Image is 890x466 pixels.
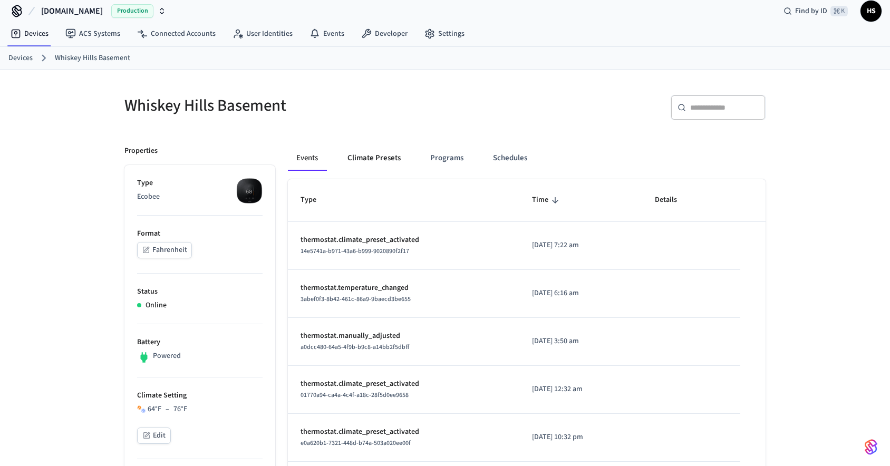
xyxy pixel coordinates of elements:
span: Details [655,192,691,208]
div: 64 °F 76 °F [148,404,187,415]
a: Events [301,24,353,43]
a: Devices [2,24,57,43]
button: Fahrenheit [137,242,192,258]
p: thermostat.climate_preset_activated [301,378,507,390]
span: – [166,404,169,415]
img: ecobee_lite_3 [236,178,263,204]
p: Type [137,178,263,189]
span: e0a620b1-7321-448d-b74a-503a020ee00f [301,439,411,448]
button: Events [288,145,326,171]
p: Online [146,300,167,311]
p: Format [137,228,263,239]
p: Properties [124,145,158,157]
a: Settings [416,24,473,43]
p: Status [137,286,263,297]
p: Powered [153,351,181,362]
p: thermostat.climate_preset_activated [301,426,507,438]
span: 01770a94-ca4a-4c4f-a18c-28f5d0ee9658 [301,391,409,400]
h5: Whiskey Hills Basement [124,95,439,116]
a: Connected Accounts [129,24,224,43]
p: thermostat.manually_adjusted [301,331,507,342]
p: [DATE] 6:16 am [532,288,630,299]
span: Time [532,192,562,208]
p: Battery [137,337,263,348]
span: 3abef0f3-8b42-461c-86a9-9baecd3be655 [301,295,411,304]
a: User Identities [224,24,301,43]
a: Developer [353,24,416,43]
p: [DATE] 12:32 am [532,384,630,395]
span: a0dcc480-64a5-4f9b-b9c8-a14bb2f5dbff [301,343,409,352]
span: 14e5741a-b971-43a6-b999-9020890f2f17 [301,247,409,256]
p: Ecobee [137,191,263,202]
button: Schedules [485,145,536,171]
a: Devices [8,53,33,64]
p: thermostat.temperature_changed [301,283,507,294]
p: Climate Setting [137,390,263,401]
button: Edit [137,428,171,444]
div: Find by ID⌘ K [775,2,856,21]
span: ⌘ K [830,6,848,16]
button: Programs [422,145,472,171]
button: Climate Presets [339,145,409,171]
span: Production [111,4,153,18]
p: thermostat.climate_preset_activated [301,235,507,246]
p: [DATE] 7:22 am [532,240,630,251]
span: [DOMAIN_NAME] [41,5,103,17]
span: Type [301,192,330,208]
p: [DATE] 3:50 am [532,336,630,347]
a: ACS Systems [57,24,129,43]
span: HS [862,2,881,21]
a: Whiskey Hills Basement [55,53,130,64]
img: Heat Cool [137,405,146,413]
button: HS [860,1,882,22]
p: [DATE] 10:32 pm [532,432,630,443]
img: SeamLogoGradient.69752ec5.svg [865,439,877,455]
span: Find by ID [795,6,827,16]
